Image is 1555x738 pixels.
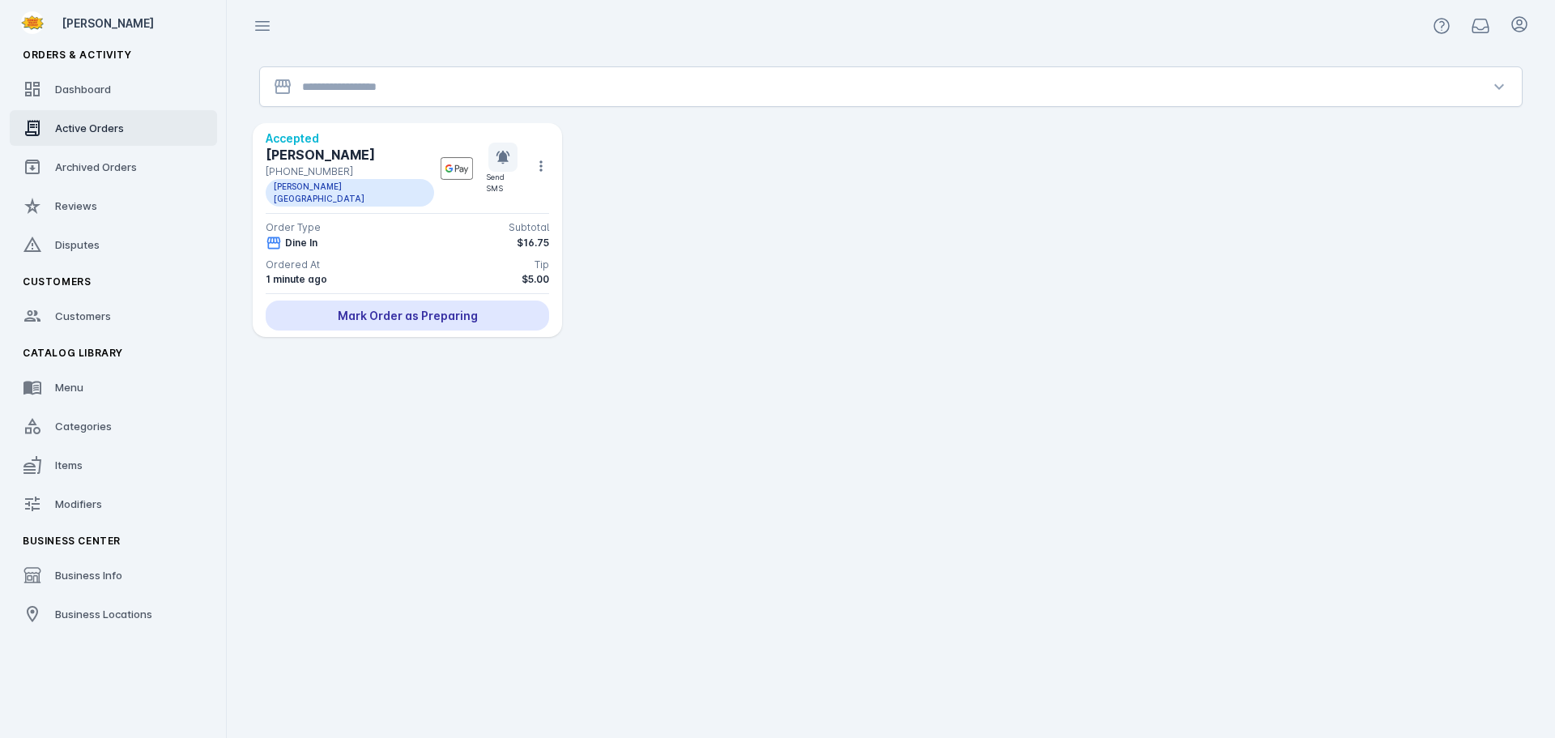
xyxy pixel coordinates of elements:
[55,608,152,621] span: Business Locations
[23,535,121,547] span: Business Center
[10,110,217,146] a: Active Orders
[517,236,549,250] div: $16.75
[55,420,112,433] span: Categories
[535,258,549,272] div: Tip
[23,49,131,61] span: Orders & Activity
[23,275,91,288] span: Customers
[55,459,83,471] span: Items
[266,179,434,207] span: [PERSON_NAME][GEOGRAPHIC_DATA]
[486,172,520,194] div: Send SMS
[55,122,124,134] span: Active Orders
[10,486,217,522] a: Modifiers
[10,149,217,185] a: Archived Orders
[10,71,217,107] a: Dashboard
[509,220,549,235] div: Subtotal
[55,199,97,212] span: Reviews
[266,145,441,164] div: [PERSON_NAME]
[285,236,317,250] div: Dine In
[302,77,1480,96] input: Location
[55,497,102,510] span: Modifiers
[522,272,549,287] div: $5.00
[55,83,111,96] span: Dashboard
[10,227,217,262] a: Disputes
[10,557,217,593] a: Business Info
[10,298,217,334] a: Customers
[55,238,100,251] span: Disputes
[62,15,211,32] div: [PERSON_NAME]
[55,381,83,394] span: Menu
[10,188,217,224] a: Reviews
[10,447,217,483] a: Items
[23,347,123,359] span: Catalog Library
[55,160,137,173] span: Archived Orders
[266,164,441,179] div: [PHONE_NUMBER]
[10,369,217,405] a: Menu
[10,596,217,632] a: Business Locations
[266,301,549,331] div: Mark Order as Preparing
[55,309,111,322] span: Customers
[266,272,327,287] div: 1 minute ago
[266,220,321,235] div: Order Type
[266,130,441,147] div: Accepted
[266,258,320,272] div: Ordered At
[55,569,122,582] span: Business Info
[10,408,217,444] a: Categories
